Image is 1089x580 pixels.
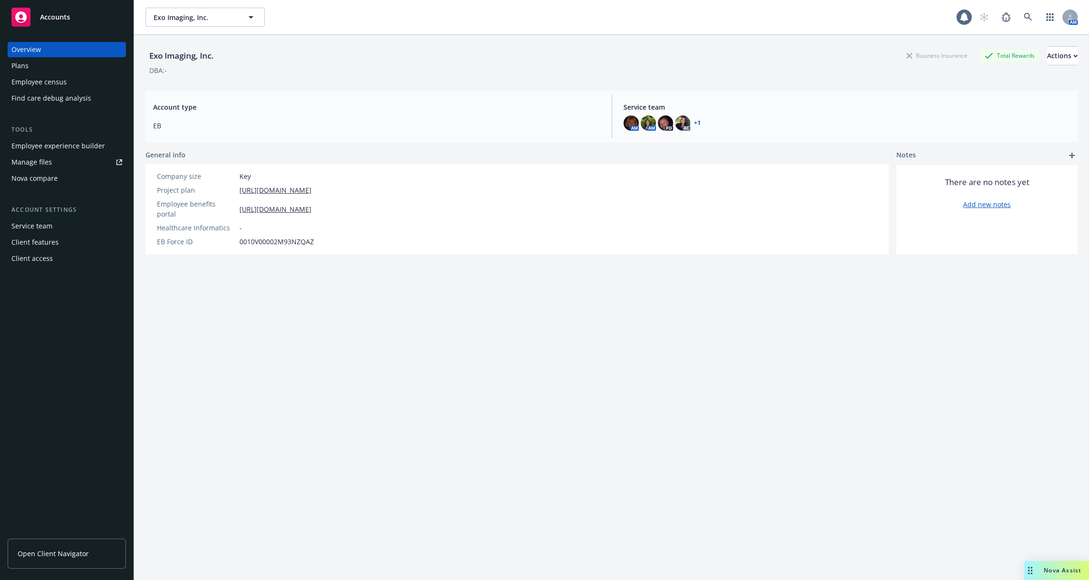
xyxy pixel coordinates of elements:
[963,199,1011,209] a: Add new notes
[694,120,701,126] a: +1
[11,74,67,90] div: Employee census
[975,8,994,27] a: Start snowing
[641,115,656,131] img: photo
[145,50,218,62] div: Exo Imaging, Inc.
[154,12,236,22] span: Exo Imaging, Inc.
[623,102,1070,112] span: Service team
[896,150,916,161] span: Notes
[157,199,236,219] div: Employee benefits portal
[239,204,311,214] a: [URL][DOMAIN_NAME]
[11,155,52,170] div: Manage files
[8,91,126,106] a: Find care debug analysis
[11,218,52,234] div: Service team
[8,138,126,154] a: Employee experience builder
[980,50,1039,62] div: Total Rewards
[153,121,600,131] span: EB
[8,205,126,215] div: Account settings
[239,223,242,233] span: -
[8,74,126,90] a: Employee census
[902,50,972,62] div: Business Insurance
[149,65,167,75] div: DBA: -
[239,185,311,195] a: [URL][DOMAIN_NAME]
[157,223,236,233] div: Healthcare Informatics
[1024,561,1036,580] div: Drag to move
[157,185,236,195] div: Project plan
[1047,47,1078,65] div: Actions
[11,235,59,250] div: Client features
[157,237,236,247] div: EB Force ID
[8,171,126,186] a: Nova compare
[11,171,58,186] div: Nova compare
[11,138,105,154] div: Employee experience builder
[1066,150,1078,161] a: add
[8,155,126,170] a: Manage files
[1040,8,1059,27] a: Switch app
[8,4,126,31] a: Accounts
[675,115,690,131] img: photo
[11,251,53,266] div: Client access
[153,102,600,112] span: Account type
[8,58,126,73] a: Plans
[945,176,1029,188] span: There are no notes yet
[623,115,639,131] img: photo
[1024,561,1089,580] button: Nova Assist
[145,150,186,160] span: General info
[11,91,91,106] div: Find care debug analysis
[145,8,265,27] button: Exo Imaging, Inc.
[157,171,236,181] div: Company size
[8,251,126,266] a: Client access
[239,237,314,247] span: 0010V00002M93NZQAZ
[8,125,126,135] div: Tools
[1044,566,1081,574] span: Nova Assist
[8,218,126,234] a: Service team
[40,13,70,21] span: Accounts
[18,549,89,559] span: Open Client Navigator
[996,8,1016,27] a: Report a Bug
[11,42,41,57] div: Overview
[658,115,673,131] img: photo
[1047,46,1078,65] button: Actions
[1018,8,1037,27] a: Search
[8,42,126,57] a: Overview
[8,235,126,250] a: Client features
[239,171,251,181] span: Key
[11,58,29,73] div: Plans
